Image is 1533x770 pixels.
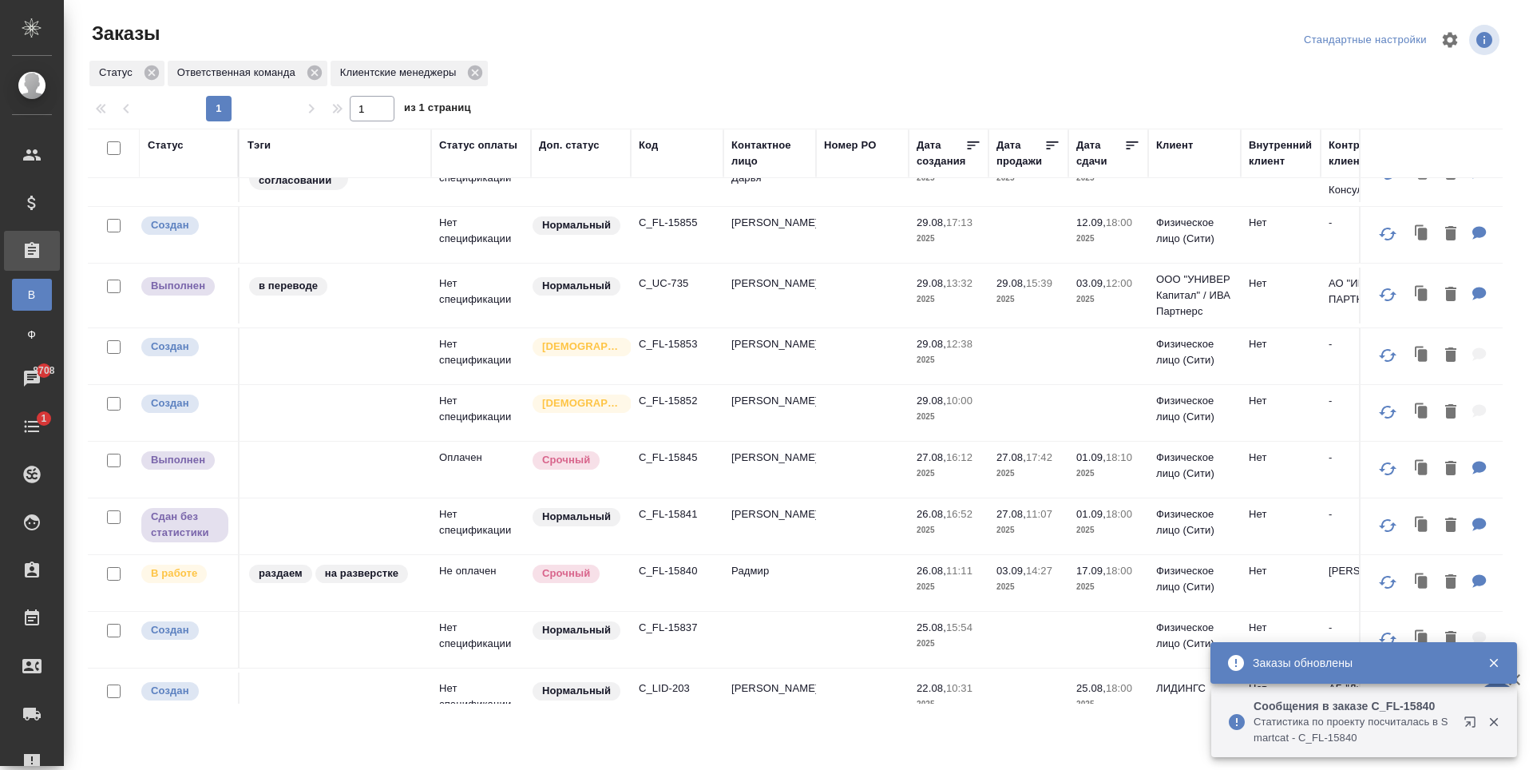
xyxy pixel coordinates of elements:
[542,683,611,699] p: Нормальный
[1076,682,1106,694] p: 25.08,
[439,137,517,153] div: Статус оплаты
[99,65,138,81] p: Статус
[431,498,531,554] td: Нет спецификации
[1156,506,1233,538] p: Физическое лицо (Сити)
[1407,623,1437,656] button: Клонировать
[140,563,230,585] div: Выставляет ПМ после принятия заказа от КМа
[639,450,715,466] p: C_FL-15845
[12,319,52,351] a: Ф
[1431,21,1469,59] span: Настроить таблицу
[1249,620,1313,636] p: Нет
[1106,451,1132,463] p: 18:10
[824,137,876,153] div: Номер PO
[1156,620,1233,652] p: Физическое лицо (Сити)
[4,359,60,399] a: 8708
[946,395,972,407] p: 10:00
[639,506,715,522] p: C_FL-15841
[325,566,398,581] p: на разверстке
[140,681,230,702] div: Выставляется автоматически при создании заказа
[1156,681,1233,697] p: ЛИДИНГС
[946,338,972,350] p: 12:38
[431,328,531,384] td: Нет спецификации
[639,276,715,292] p: C_UC-735
[140,620,230,641] div: Выставляется автоматически при создании заказа
[1076,231,1140,247] p: 2025
[996,292,1060,308] p: 2025
[723,555,816,611] td: Радмир
[1253,655,1464,671] div: Заказы обновлены
[1249,215,1313,231] p: Нет
[140,336,230,358] div: Выставляется автоматически при создании заказа
[917,697,980,712] p: 2025
[639,681,715,697] p: C_LID-203
[1249,336,1313,352] p: Нет
[917,277,946,289] p: 29.08,
[431,555,531,611] td: Не оплачен
[431,385,531,441] td: Нет спецификации
[1249,563,1313,579] p: Нет
[1156,137,1193,153] div: Клиент
[1407,396,1437,429] button: Клонировать
[20,327,44,343] span: Ф
[542,217,611,233] p: Нормальный
[1106,216,1132,228] p: 18:00
[1437,339,1464,372] button: Удалить
[1437,218,1464,251] button: Удалить
[917,636,980,652] p: 2025
[168,61,327,86] div: Ответственная команда
[1254,698,1453,714] p: Сообщения в заказе C_FL-15840
[996,522,1060,538] p: 2025
[1156,215,1233,247] p: Физическое лицо (Сити)
[996,277,1026,289] p: 29.08,
[531,276,623,297] div: Статус по умолчанию для стандартных заказов
[723,328,816,384] td: [PERSON_NAME]
[1026,508,1052,520] p: 11:07
[1437,279,1464,312] button: Удалить
[431,612,531,668] td: Нет спецификации
[996,508,1026,520] p: 27.08,
[723,385,816,441] td: [PERSON_NAME]
[917,508,946,520] p: 26.08,
[1076,292,1140,308] p: 2025
[1407,453,1437,486] button: Клонировать
[1076,579,1140,595] p: 2025
[1369,336,1407,375] button: Обновить
[542,509,611,525] p: Нормальный
[1407,566,1437,599] button: Клонировать
[1249,506,1313,522] p: Нет
[1076,451,1106,463] p: 01.09,
[1329,215,1405,231] p: -
[1300,28,1431,53] div: split button
[151,622,189,638] p: Создан
[723,498,816,554] td: [PERSON_NAME]
[1026,277,1052,289] p: 15:39
[1156,563,1233,595] p: Физическое лицо (Сити)
[248,137,271,153] div: Тэги
[1407,510,1437,542] button: Клонировать
[531,336,623,358] div: Выставляется автоматически для первых 3 заказов нового контактного лица. Особое внимание
[12,279,52,311] a: В
[140,450,230,471] div: Выставляет ПМ после сдачи и проведения начислений. Последний этап для ПМа
[1369,620,1407,658] button: Обновить
[1407,339,1437,372] button: Клонировать
[151,683,189,699] p: Создан
[917,395,946,407] p: 29.08,
[946,216,972,228] p: 17:13
[1329,137,1405,169] div: Контрагент клиента
[946,277,972,289] p: 13:32
[996,451,1026,463] p: 27.08,
[151,509,219,541] p: Сдан без статистики
[140,393,230,415] div: Выставляется автоматически при создании заказа
[1437,510,1464,542] button: Удалить
[148,137,184,153] div: Статус
[331,61,489,86] div: Клиентские менеджеры
[1076,277,1106,289] p: 03.09,
[140,215,230,236] div: Выставляется автоматически при создании заказа
[917,352,980,368] p: 2025
[639,620,715,636] p: C_FL-15837
[996,565,1026,577] p: 03.09,
[946,682,972,694] p: 10:31
[639,137,658,153] div: Код
[946,621,972,633] p: 15:54
[1329,393,1405,409] p: -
